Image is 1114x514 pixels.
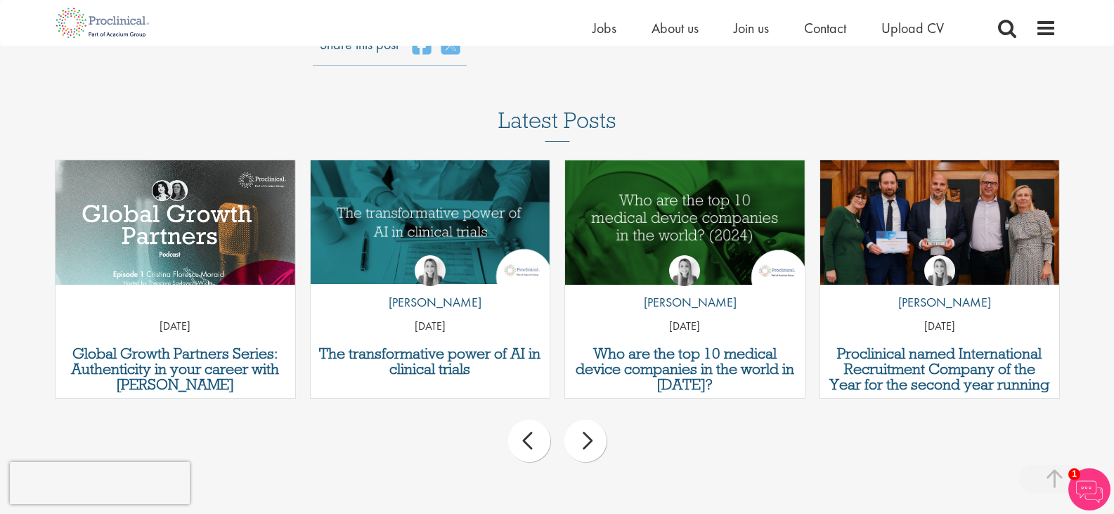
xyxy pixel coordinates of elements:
[652,19,699,37] a: About us
[881,19,944,37] a: Upload CV
[592,19,616,37] a: Jobs
[827,346,1053,392] a: Proclinical named International Recruitment Company of the Year for the second year running
[633,293,737,311] p: [PERSON_NAME]
[572,346,798,392] a: Who are the top 10 medical device companies in the world in [DATE]?
[565,319,805,335] p: [DATE]
[63,346,288,392] a: Global Growth Partners Series: Authenticity in your career with [PERSON_NAME]
[804,19,846,37] a: Contact
[820,160,1060,285] a: Link to a post
[888,255,991,319] a: Hannah Burke [PERSON_NAME]
[415,255,446,286] img: Hannah Burke
[378,293,481,311] p: [PERSON_NAME]
[56,160,295,285] a: Link to a post
[378,255,481,319] a: Hannah Burke [PERSON_NAME]
[565,160,805,285] a: Link to a post
[498,108,616,142] h3: Latest Posts
[924,255,955,286] img: Hannah Burke
[564,420,607,462] div: next
[820,319,1060,335] p: [DATE]
[56,319,295,335] p: [DATE]
[1068,468,1110,510] img: Chatbot
[734,19,769,37] a: Join us
[888,293,991,311] p: [PERSON_NAME]
[820,160,1060,285] img: Proclinical receives APSCo International Recruitment Company of the Year award
[633,255,737,319] a: Hannah Burke [PERSON_NAME]
[311,319,550,335] p: [DATE]
[311,160,550,285] a: Link to a post
[669,255,700,286] img: Hannah Burke
[1068,468,1080,480] span: 1
[508,420,550,462] div: prev
[565,160,805,285] img: Top 10 Medical Device Companies 2024
[318,346,543,377] a: The transformative power of AI in clinical trials
[311,160,550,285] img: The Transformative Power of AI in Clinical Trials | Proclinical
[10,462,190,504] iframe: reCAPTCHA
